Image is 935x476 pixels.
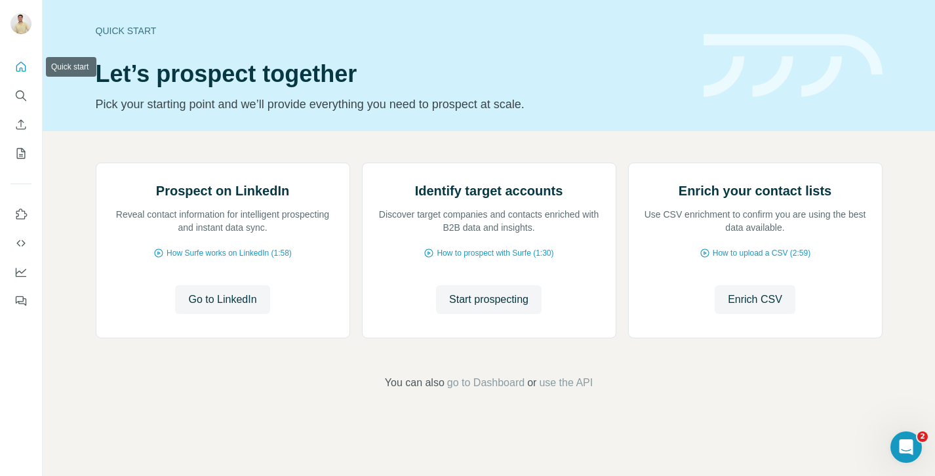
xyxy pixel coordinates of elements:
span: How to prospect with Surfe (1:30) [437,247,553,259]
span: How to upload a CSV (2:59) [713,247,810,259]
span: How Surfe works on LinkedIn (1:58) [167,247,292,259]
p: Pick your starting point and we’ll provide everything you need to prospect at scale. [96,95,688,113]
button: go to Dashboard [447,375,525,391]
button: Dashboard [10,260,31,284]
button: Use Surfe API [10,231,31,255]
img: Avatar [10,13,31,34]
button: Go to LinkedIn [175,285,269,314]
img: banner [704,34,883,98]
span: Go to LinkedIn [188,292,256,307]
h1: Let’s prospect together [96,61,688,87]
iframe: Intercom live chat [890,431,922,463]
button: use the API [539,375,593,391]
div: Quick start [96,24,688,37]
p: Use CSV enrichment to confirm you are using the best data available. [642,208,869,234]
button: Search [10,84,31,108]
button: Enrich CSV [10,113,31,136]
h2: Enrich your contact lists [679,182,831,200]
h2: Prospect on LinkedIn [156,182,289,200]
button: Use Surfe on LinkedIn [10,203,31,226]
button: Start prospecting [436,285,542,314]
p: Discover target companies and contacts enriched with B2B data and insights. [376,208,603,234]
button: Quick start [10,55,31,79]
button: Feedback [10,289,31,313]
span: Enrich CSV [728,292,782,307]
span: 2 [917,431,928,442]
span: or [527,375,536,391]
button: Enrich CSV [715,285,795,314]
p: Reveal contact information for intelligent prospecting and instant data sync. [109,208,336,234]
h2: Identify target accounts [415,182,563,200]
span: Start prospecting [449,292,528,307]
button: My lists [10,142,31,165]
span: You can also [385,375,445,391]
